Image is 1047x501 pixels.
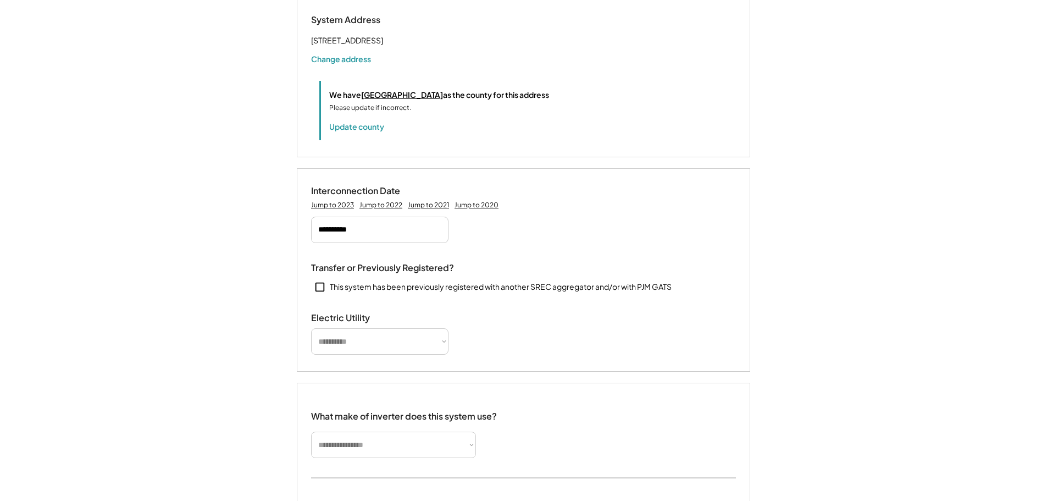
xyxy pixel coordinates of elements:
div: We have as the county for this address [329,89,549,101]
div: Please update if incorrect. [329,103,411,113]
div: System Address [311,14,421,26]
div: Jump to 2022 [359,201,402,210]
div: Electric Utility [311,312,421,324]
u: [GEOGRAPHIC_DATA] [361,90,443,100]
div: This system has been previously registered with another SREC aggregator and/or with PJM GATS [330,282,672,293]
div: What make of inverter does this system use? [311,400,497,425]
div: Interconnection Date [311,185,421,197]
div: Jump to 2023 [311,201,354,210]
div: Jump to 2021 [408,201,449,210]
div: [STREET_ADDRESS] [311,34,383,47]
button: Update county [329,121,384,132]
div: Transfer or Previously Registered? [311,262,454,274]
button: Change address [311,53,371,64]
div: Jump to 2020 [455,201,498,210]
